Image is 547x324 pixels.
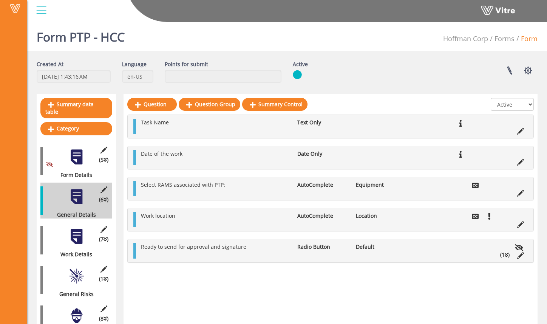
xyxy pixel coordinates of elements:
a: Forms [494,34,515,43]
a: Question Group [179,98,240,111]
a: Question [127,98,177,111]
li: AutoComplete [294,181,352,189]
div: General Risks [40,290,107,298]
span: (7 ) [99,236,108,243]
span: (1 ) [99,275,108,283]
span: Task Name [141,119,169,126]
a: Summary data table [40,98,112,118]
label: Language [122,60,147,68]
span: Select RAMS associated with PTP: [141,181,225,188]
label: Active [293,60,308,68]
li: Date Only [294,150,352,158]
li: Text Only [294,119,352,126]
div: Work Details [40,251,107,258]
span: 210 [443,34,488,43]
span: Date of the work [141,150,182,157]
label: Created At [37,60,63,68]
span: (5 ) [99,156,108,164]
li: Location [352,212,411,220]
a: Category [40,122,112,135]
span: Work location [141,212,175,219]
a: Summary Control [242,98,307,111]
li: Equipment [352,181,411,189]
div: Form Details [40,171,107,179]
div: General Details [40,211,107,219]
li: Default [352,243,411,251]
h1: Form PTP - HCC [37,19,125,51]
li: Form [515,34,538,44]
label: Points for submit [165,60,208,68]
span: (6 ) [99,196,108,203]
li: AutoComplete [294,212,352,220]
span: Ready to send for approval and signature [141,243,246,250]
img: yes [293,70,302,79]
li: (1 ) [496,251,513,259]
span: (8 ) [99,315,108,322]
li: Radio Button [294,243,352,251]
